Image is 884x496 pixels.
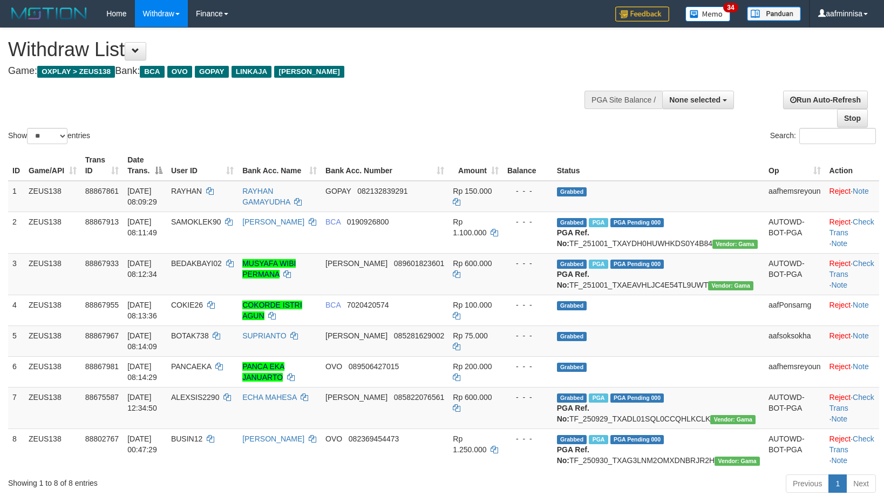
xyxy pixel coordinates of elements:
[242,434,304,443] a: [PERSON_NAME]
[831,415,847,423] a: Note
[853,331,869,340] a: Note
[507,330,548,341] div: - - -
[394,259,444,268] span: Copy 089601823601 to clipboard
[171,259,222,268] span: BEDAKBAYI02
[325,187,351,195] span: GOPAY
[85,362,119,371] span: 88867981
[171,393,220,402] span: ALEXSIS2290
[712,240,758,249] span: Vendor URL: https://trx31.1velocity.biz
[853,301,869,309] a: Note
[829,218,851,226] a: Reject
[825,356,879,387] td: ·
[85,259,119,268] span: 88867933
[453,434,486,454] span: Rp 1.250.000
[24,253,81,295] td: ZEUS138
[610,260,664,269] span: PGA Pending
[615,6,669,22] img: Feedback.jpg
[786,474,829,493] a: Previous
[764,325,825,356] td: aafsoksokha
[357,187,407,195] span: Copy 082132839291 to clipboard
[85,187,119,195] span: 88867861
[325,218,341,226] span: BCA
[453,301,492,309] span: Rp 100.000
[242,187,290,206] a: RAYHAN GAMAYUDHA
[171,434,202,443] span: BUSIN12
[829,393,874,412] a: Check Trans
[127,187,157,206] span: [DATE] 08:09:29
[825,181,879,212] td: ·
[8,356,24,387] td: 6
[507,433,548,444] div: - - -
[553,212,764,253] td: TF_251001_TXAYDH0HUWHKDS0Y4B84
[853,362,869,371] a: Note
[557,435,587,444] span: Grabbed
[8,253,24,295] td: 3
[764,212,825,253] td: AUTOWD-BOT-PGA
[831,456,847,465] a: Note
[127,301,157,320] span: [DATE] 08:13:36
[453,187,492,195] span: Rp 150.000
[24,150,81,181] th: Game/API: activate to sort column ascending
[8,128,90,144] label: Show entries
[8,473,361,488] div: Showing 1 to 8 of 8 entries
[557,260,587,269] span: Grabbed
[507,258,548,269] div: - - -
[507,216,548,227] div: - - -
[167,150,238,181] th: User ID: activate to sort column ascending
[557,301,587,310] span: Grabbed
[24,212,81,253] td: ZEUS138
[553,387,764,429] td: TF_250929_TXADL01SQL0CCQHLKCLK
[8,39,579,60] h1: Withdraw List
[507,392,548,403] div: - - -
[453,259,492,268] span: Rp 600.000
[825,150,879,181] th: Action
[81,150,123,181] th: Trans ID: activate to sort column ascending
[453,331,488,340] span: Rp 75.000
[799,128,876,144] input: Search:
[238,150,321,181] th: Bank Acc. Name: activate to sort column ascending
[325,331,387,340] span: [PERSON_NAME]
[127,393,157,412] span: [DATE] 12:34:50
[453,362,492,371] span: Rp 200.000
[764,295,825,325] td: aafPonsarng
[24,325,81,356] td: ZEUS138
[85,218,119,226] span: 88867913
[829,187,851,195] a: Reject
[24,429,81,470] td: ZEUS138
[557,270,589,289] b: PGA Ref. No:
[557,228,589,248] b: PGA Ref. No:
[167,66,192,78] span: OVO
[325,301,341,309] span: BCA
[589,218,608,227] span: Marked by aafsreyleap
[140,66,164,78] span: BCA
[715,457,760,466] span: Vendor URL: https://trx31.1velocity.biz
[723,3,738,12] span: 34
[325,434,342,443] span: OVO
[8,212,24,253] td: 2
[837,109,868,127] a: Stop
[123,150,167,181] th: Date Trans.: activate to sort column descending
[557,218,587,227] span: Grabbed
[127,331,157,351] span: [DATE] 08:14:09
[85,301,119,309] span: 88867955
[764,356,825,387] td: aafhemsreyoun
[589,393,608,403] span: Marked by aafpengsreynich
[589,260,608,269] span: Marked by aafkaynarin
[507,186,548,196] div: - - -
[507,361,548,372] div: - - -
[8,387,24,429] td: 7
[846,474,876,493] a: Next
[829,218,874,237] a: Check Trans
[764,387,825,429] td: AUTOWD-BOT-PGA
[764,150,825,181] th: Op: activate to sort column ascending
[171,331,209,340] span: BOTAK738
[557,404,589,423] b: PGA Ref. No:
[85,434,119,443] span: 88802767
[829,259,874,278] a: Check Trans
[685,6,731,22] img: Button%20Memo.svg
[453,393,492,402] span: Rp 600.000
[8,66,579,77] h4: Game: Bank:
[195,66,229,78] span: GOPAY
[8,429,24,470] td: 8
[8,150,24,181] th: ID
